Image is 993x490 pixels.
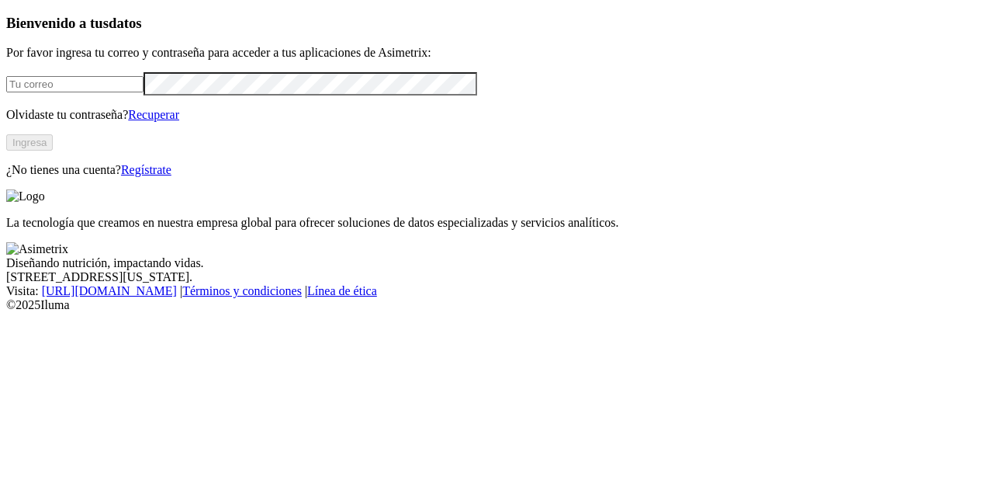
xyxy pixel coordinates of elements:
a: Regístrate [121,163,171,176]
a: [URL][DOMAIN_NAME] [42,284,177,297]
div: Visita : | | [6,284,987,298]
p: La tecnología que creamos en nuestra empresa global para ofrecer soluciones de datos especializad... [6,216,987,230]
img: Logo [6,189,45,203]
button: Ingresa [6,134,53,151]
p: Olvidaste tu contraseña? [6,108,987,122]
div: © 2025 Iluma [6,298,987,312]
span: datos [109,15,142,31]
input: Tu correo [6,76,144,92]
p: Por favor ingresa tu correo y contraseña para acceder a tus aplicaciones de Asimetrix: [6,46,987,60]
a: Recuperar [128,108,179,121]
div: [STREET_ADDRESS][US_STATE]. [6,270,987,284]
img: Asimetrix [6,242,68,256]
a: Línea de ética [307,284,377,297]
h3: Bienvenido a tus [6,15,987,32]
a: Términos y condiciones [182,284,302,297]
p: ¿No tienes una cuenta? [6,163,987,177]
div: Diseñando nutrición, impactando vidas. [6,256,987,270]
